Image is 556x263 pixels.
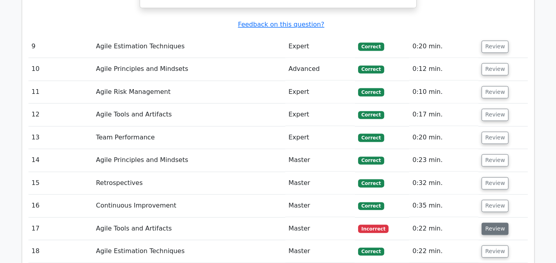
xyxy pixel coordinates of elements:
[409,172,478,194] td: 0:32 min.
[285,58,355,80] td: Advanced
[358,88,384,96] span: Correct
[482,63,509,75] button: Review
[28,58,93,80] td: 10
[28,103,93,126] td: 12
[93,35,286,58] td: Agile Estimation Techniques
[28,217,93,240] td: 17
[93,217,286,240] td: Agile Tools and Artifacts
[409,35,478,58] td: 0:20 min.
[28,35,93,58] td: 9
[285,126,355,149] td: Expert
[409,103,478,126] td: 0:17 min.
[358,156,384,164] span: Correct
[93,194,286,217] td: Continuous Improvement
[238,21,324,28] a: Feedback on this question?
[28,240,93,263] td: 18
[285,103,355,126] td: Expert
[358,42,384,50] span: Correct
[409,240,478,263] td: 0:22 min.
[28,126,93,149] td: 13
[285,35,355,58] td: Expert
[358,202,384,210] span: Correct
[285,217,355,240] td: Master
[28,149,93,172] td: 14
[28,172,93,194] td: 15
[482,245,509,257] button: Review
[285,194,355,217] td: Master
[93,81,286,103] td: Agile Risk Management
[482,109,509,121] button: Review
[93,149,286,172] td: Agile Principles and Mindsets
[28,81,93,103] td: 11
[358,111,384,119] span: Correct
[285,149,355,172] td: Master
[285,240,355,263] td: Master
[482,40,509,53] button: Review
[93,126,286,149] td: Team Performance
[285,172,355,194] td: Master
[409,126,478,149] td: 0:20 min.
[482,154,509,166] button: Review
[358,179,384,187] span: Correct
[358,133,384,141] span: Correct
[409,217,478,240] td: 0:22 min.
[285,81,355,103] td: Expert
[482,223,509,235] button: Review
[28,194,93,217] td: 16
[482,131,509,144] button: Review
[409,58,478,80] td: 0:12 min.
[93,240,286,263] td: Agile Estimation Techniques
[409,81,478,103] td: 0:10 min.
[93,103,286,126] td: Agile Tools and Artifacts
[93,58,286,80] td: Agile Principles and Mindsets
[358,248,384,255] span: Correct
[409,149,478,172] td: 0:23 min.
[482,200,509,212] button: Review
[358,65,384,73] span: Correct
[358,225,389,233] span: Incorrect
[482,86,509,98] button: Review
[482,177,509,189] button: Review
[93,172,286,194] td: Retrospectives
[409,194,478,217] td: 0:35 min.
